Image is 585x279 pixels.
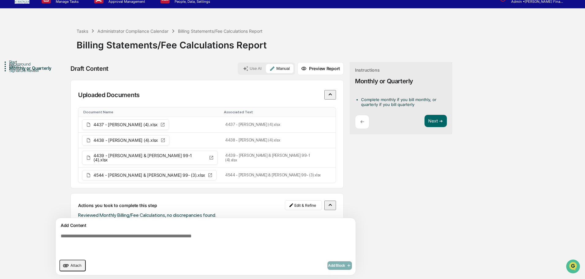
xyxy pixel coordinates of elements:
div: 🗄️ [44,117,49,122]
button: Preview Report [297,62,344,75]
div: Administrator Compliance Calendar [97,28,168,34]
td: 4438 - [PERSON_NAME] (4).xlsx [221,133,326,148]
iframe: Open customer support [565,259,582,275]
p: Actions you took to complete this step [78,203,157,208]
span: Attestations [51,116,76,123]
span: Pylon [61,143,74,148]
button: Add Block [327,261,352,270]
button: Remove file [330,137,332,144]
p: How can we help? [6,52,111,62]
div: Steps [9,64,77,69]
button: Remove file [330,154,332,161]
a: Powered byPylon [43,143,74,148]
div: Toggle SortBy [224,110,323,114]
div: 🖐️ [6,117,11,122]
button: Manual [266,64,293,73]
td: 4439 - [PERSON_NAME] & [PERSON_NAME] 99-1 (4).xlsx [221,148,326,168]
div: Signature Review [9,68,77,73]
button: Start new chat [104,88,111,95]
div: We're available if you need us! [21,92,77,97]
span: Add Block [328,263,351,268]
span: 4439 - [PERSON_NAME] & [PERSON_NAME] 99-1 (4).xlsx [93,153,206,162]
span: Reviewed Monthly Billing/Fee Calculations, no discrepancies found. [78,212,216,218]
span: Attach [70,263,81,268]
a: 🗄️Attestations [42,114,78,125]
div: Instructions [355,67,380,73]
div: Add Content [59,222,352,229]
div: Start [9,59,77,64]
button: Remove file [330,172,332,179]
p: ← [360,119,364,125]
td: 4544 - [PERSON_NAME] & [PERSON_NAME] 99- (3).xlsx [221,168,326,183]
button: Remove file [330,121,332,128]
div: Billing Statements/Fee Calculations Report [77,35,582,51]
div: Toggle SortBy [83,110,219,114]
button: Next ➔ [425,115,447,127]
button: Edit & Refine [285,200,322,210]
div: Tasks [77,28,88,34]
span: Preclearance [12,116,40,123]
img: Greenboard [6,34,18,46]
span: 4544 - [PERSON_NAME] & [PERSON_NAME] 99- (3).xlsx [93,173,205,177]
p: Uploaded Documents [78,91,140,99]
div: Background [9,62,77,66]
div: Draft Content [70,65,108,72]
div: 🔎 [6,129,11,134]
span: 4438 - [PERSON_NAME] (4).xlsx [93,138,158,142]
img: 1746055101610-c473b297-6a78-478c-a979-82029cc54cd1 [6,86,17,97]
span: 4437 - [PERSON_NAME] (4).xlsx [93,123,158,127]
td: 4437 - [PERSON_NAME] (4).xlsx [221,117,326,133]
input: Clear [16,67,101,74]
span: Data Lookup [12,128,39,134]
div: Start new chat [21,86,100,92]
button: Use AI [239,64,265,73]
div: Billing Statements/Fee Calculations Report [178,28,262,34]
button: upload document [59,260,86,271]
div: Monthly or Quarterly [355,77,413,85]
a: 🖐️Preclearance [4,114,42,125]
a: 🔎Data Lookup [4,126,41,137]
li: Complete monthly if you bill monthly, or quarterly if you bill quarterly [361,97,444,107]
div: Monthly or Quarterly [9,66,77,71]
